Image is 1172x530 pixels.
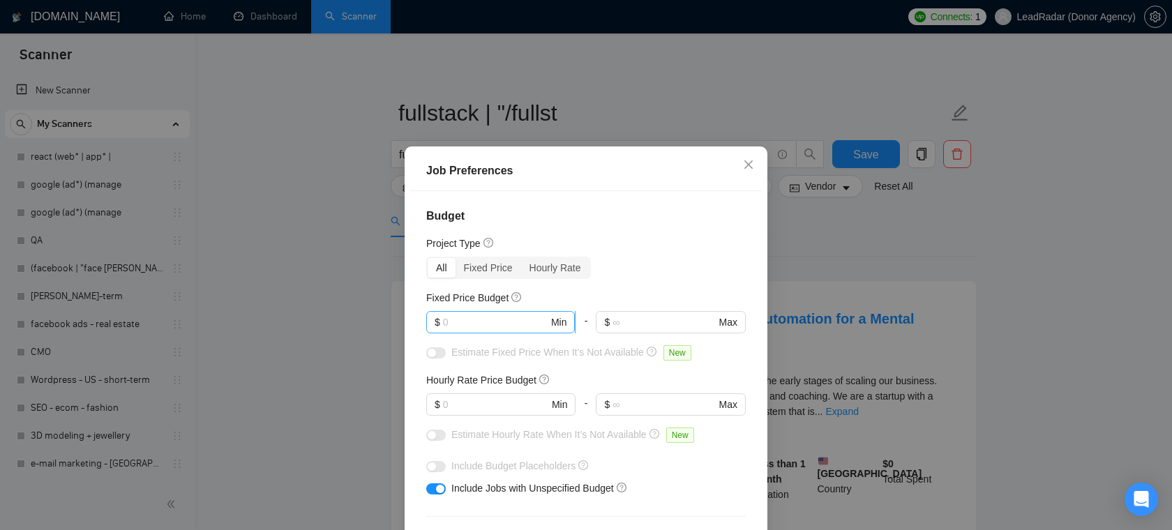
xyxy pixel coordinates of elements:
[730,146,767,184] button: Close
[451,483,614,494] span: Include Jobs with Unspecified Budget
[666,427,694,443] span: New
[443,397,549,412] input: 0
[552,397,568,412] span: Min
[426,372,536,388] h5: Hourly Rate Price Budget
[483,237,495,248] span: question-circle
[426,236,481,251] h5: Project Type
[428,258,456,278] div: All
[647,346,658,357] span: question-circle
[576,393,596,427] div: -
[521,258,589,278] div: Hourly Rate
[1125,483,1158,516] div: Open Intercom Messenger
[576,311,596,344] div: -
[649,428,661,439] span: question-circle
[719,315,737,330] span: Max
[613,315,716,330] input: ∞
[604,315,610,330] span: $
[719,397,737,412] span: Max
[511,291,523,303] span: question-circle
[604,397,610,412] span: $
[435,397,440,412] span: $
[456,258,521,278] div: Fixed Price
[426,290,509,305] h5: Fixed Price Budget
[435,315,440,330] span: $
[613,397,716,412] input: ∞
[426,208,746,225] h4: Budget
[578,460,589,471] span: question-circle
[551,315,567,330] span: Min
[443,315,548,330] input: 0
[539,374,550,385] span: question-circle
[743,159,754,170] span: close
[663,345,691,361] span: New
[451,429,647,440] span: Estimate Hourly Rate When It’s Not Available
[426,162,746,179] div: Job Preferences
[451,347,644,358] span: Estimate Fixed Price When It’s Not Available
[617,482,628,493] span: question-circle
[451,460,576,471] span: Include Budget Placeholders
